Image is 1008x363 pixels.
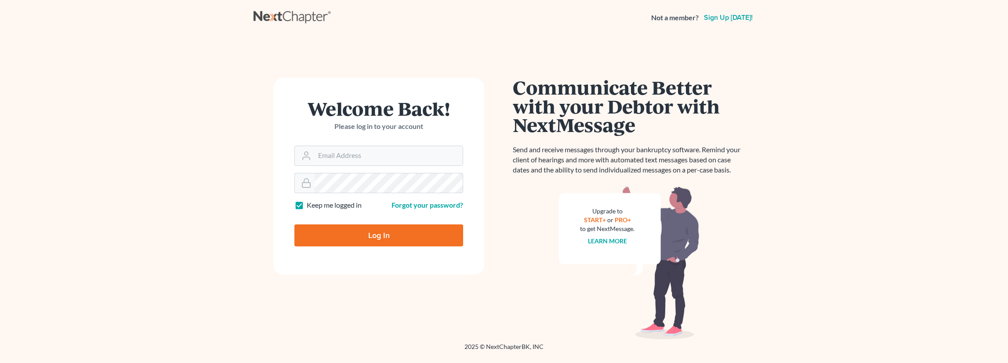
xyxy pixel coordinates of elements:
[607,216,613,224] span: or
[588,237,627,245] a: Learn more
[513,145,746,175] p: Send and receive messages through your bankruptcy software. Remind your client of hearings and mo...
[254,342,754,358] div: 2025 © NextChapterBK, INC
[651,13,699,23] strong: Not a member?
[294,121,463,132] p: Please log in to your account
[315,146,463,165] input: Email Address
[580,224,635,233] div: to get NextMessage.
[513,78,746,134] h1: Communicate Better with your Debtor with NextMessage
[307,200,362,210] label: Keep me logged in
[702,14,754,21] a: Sign up [DATE]!
[615,216,631,224] a: PRO+
[559,186,700,340] img: nextmessage_bg-59042aed3d76b12b5cd301f8e5b87938c9018125f34e5fa2b7a6b67550977c72.svg
[294,224,463,246] input: Log In
[294,99,463,118] h1: Welcome Back!
[580,207,635,216] div: Upgrade to
[392,201,463,209] a: Forgot your password?
[584,216,606,224] a: START+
